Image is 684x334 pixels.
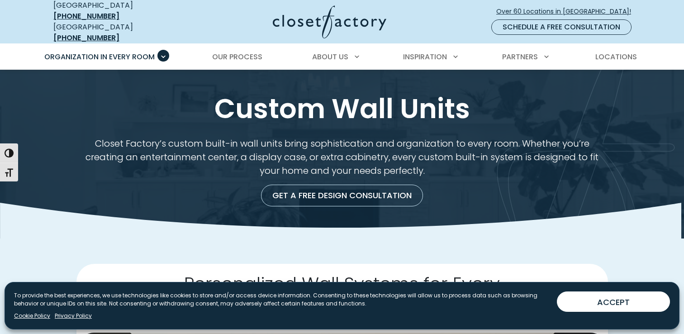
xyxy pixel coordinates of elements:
[53,33,119,43] a: [PHONE_NUMBER]
[38,44,646,70] nav: Primary Menu
[595,52,637,62] span: Locations
[261,185,423,206] a: Get a Free Design Consultation
[53,11,119,21] a: [PHONE_NUMBER]
[312,52,348,62] span: About Us
[502,52,538,62] span: Partners
[403,52,447,62] span: Inspiration
[76,137,608,177] p: Closet Factory’s custom built-in wall units bring sophistication and organization to every room. ...
[557,291,670,312] button: ACCEPT
[14,312,50,320] a: Cookie Policy
[496,7,638,16] span: Over 60 Locations in [GEOGRAPHIC_DATA]!
[491,19,632,35] a: Schedule a Free Consultation
[212,52,262,62] span: Our Process
[273,5,386,38] img: Closet Factory Logo
[14,291,550,308] p: To provide the best experiences, we use technologies like cookies to store and/or access device i...
[52,91,632,126] h1: Custom Wall Units
[55,312,92,320] a: Privacy Policy
[53,22,185,43] div: [GEOGRAPHIC_DATA]
[184,271,500,296] span: Personalized Wall Systems for Every
[496,4,639,19] a: Over 60 Locations in [GEOGRAPHIC_DATA]!
[44,52,155,62] span: Organization in Every Room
